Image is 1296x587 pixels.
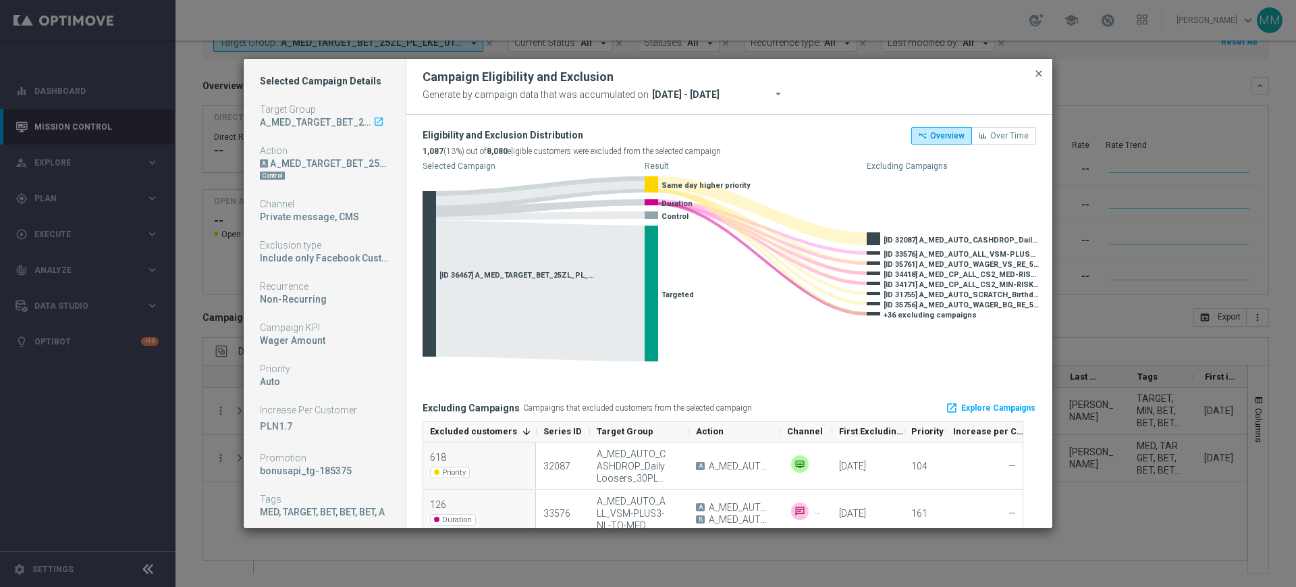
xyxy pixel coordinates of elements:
text: Selected Campaign [423,161,495,171]
span: Control [661,212,688,221]
span: A [696,462,705,470]
span: Action [696,426,724,436]
div: 161 [911,507,927,519]
h1: Excluding Campaigns [423,403,520,414]
span: [ID 35761] A_MED_AUTO_WAGER_VS_RE_50do20_14d [884,260,1039,269]
p: PLN1.7 [260,420,389,432]
span: Channel [787,426,823,436]
span: [ID 35756] A_MED_AUTO_WAGER_BG_RE_50do20_14d [884,301,1039,309]
span: Include only Facebook Custom Audience, Criteo, Target group only [260,253,553,263]
span: Series ID [543,426,582,436]
div: Channel [260,198,389,210]
div: A_MED_TARGET_BET_25ZL_PL_LKE_011025 [260,157,389,170]
i: arrow_drop_down [772,86,786,100]
span: Generate by campaign data that was accumulated on [423,86,649,103]
text: Result [645,161,669,171]
div: Target Group [260,103,389,116]
span: [ID 31755] A_MED_AUTO_SCRATCH_Birthday_365d [884,290,1039,299]
div: A_MED_TARGET_BET_25ZL_PL_LKE_011025 [260,116,389,128]
div: Action [260,145,389,157]
div: Private message, CMS [260,211,389,223]
span: — [1008,508,1016,519]
div: 126 [430,499,479,511]
div: (13%) out of eligible customers were excluded from the selected campaign [423,143,721,159]
div: Auto [260,376,389,388]
div: 104 [911,460,927,472]
div: MED, TARGET, BET, BET, BET, A [260,506,389,518]
span: +36 excluding campaigns [884,311,977,320]
div: A_MED_AUTO_CASHDROP_DailyLoosers_30PLN_1d [597,448,681,484]
button: arrow_drop_down [771,85,790,105]
b: 8,080 [487,147,508,156]
span: A [696,503,705,511]
img: Private message [791,455,809,473]
a: launchExplore Campaigns [945,398,1036,418]
div: A_MED_TARGET_BET_25ZL_PL_LKE_011025 [260,116,373,128]
span: Over Time [990,131,1029,141]
div: A [260,159,268,168]
div: Increase Per Customer [260,404,389,416]
text: Excluding Campaigns [867,161,948,171]
div: DN [260,170,389,182]
span: Priority [430,467,470,478]
div: Recurrence [260,280,389,292]
div: Wager Amount [260,334,389,347]
input: Select date range [649,85,801,104]
div: Exclusion type [260,239,389,251]
span: [ID 32087] A_MED_AUTO_CASHDROP_DailyLoosers_30PLN_1d [884,236,1039,245]
i: launch [373,116,384,127]
span: Increase per Customer [953,426,1024,436]
span: B [696,515,705,524]
span: A_MED_AUTO_CASHDROP_DailyLoosers_30PLN_1d [709,460,772,472]
span: Targeted [661,290,694,299]
div: A_MED_AUTO_ALL_VSM-PLUS3-NL-TO-MED [597,495,681,532]
a: launch [373,116,385,128]
img: SMS [791,503,809,520]
h1: Selected Campaign Details [260,75,389,87]
div: Promotion [260,452,389,464]
div: Non-Recurring [260,293,389,305]
span: Priority [911,426,944,436]
div: 30 Sep 2025, Tuesday [839,507,866,519]
img: Private message [814,503,832,520]
span: [ID 34418] A_MED_CP_ALL_CS2_MED-RISK_30d [884,270,1039,279]
span: Duration [430,514,476,526]
div: Tags [260,493,389,505]
span: Target Group [597,426,653,436]
div: 01 Oct 2025, Wednesday [839,460,866,472]
div: 618 [430,451,473,463]
div: A_MED_TARGET_BET_25ZL_PL_LKE_011025 [270,157,389,170]
span: A_MED_AUTO_BET_VSM-PLUS3-NL-TO-MED_50do100_8d [709,501,772,513]
span: Campaigns that excluded customers from the selected campaign [523,403,752,413]
span: First Excluding Occurrence [839,426,905,436]
button: Over Time [971,127,1036,145]
span: — [1008,461,1016,471]
span: Excluded customers [430,426,517,436]
span: Overview [930,131,965,141]
button: Overview [911,127,972,145]
div: Eligibility and Exclusion Distribution [423,127,721,143]
span: Same day higher priority [661,181,751,190]
b: 1,087 [423,147,443,156]
i: launch [946,402,958,414]
div: bonusapi_tg-185375 [260,465,389,477]
span: A_MED_AUTO_ZBR_VSM-PLUS3-NL-TO-MED_50do100_8d [709,513,772,526]
div: 33576 [543,507,570,519]
span: close [1033,68,1044,79]
span: [ID 33576] A_MED_AUTO_ALL_VSM-PLUS3-NL-TO-MED [884,250,1039,259]
span: [ID 36467] A_MED_TARGET_BET_25ZL_PL_LKE_011025 [439,271,595,280]
div: Control [260,172,285,180]
div: Priority [260,363,389,375]
span: [ID 34171] A_MED_CP_ALL_CS2_MIN-RISK_30d [884,280,1039,289]
div: Campaign KPI [260,322,389,334]
h2: Campaign Eligibility and Exclusion [423,69,614,85]
div: 32087 [543,460,570,472]
span: Duration [661,199,693,208]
